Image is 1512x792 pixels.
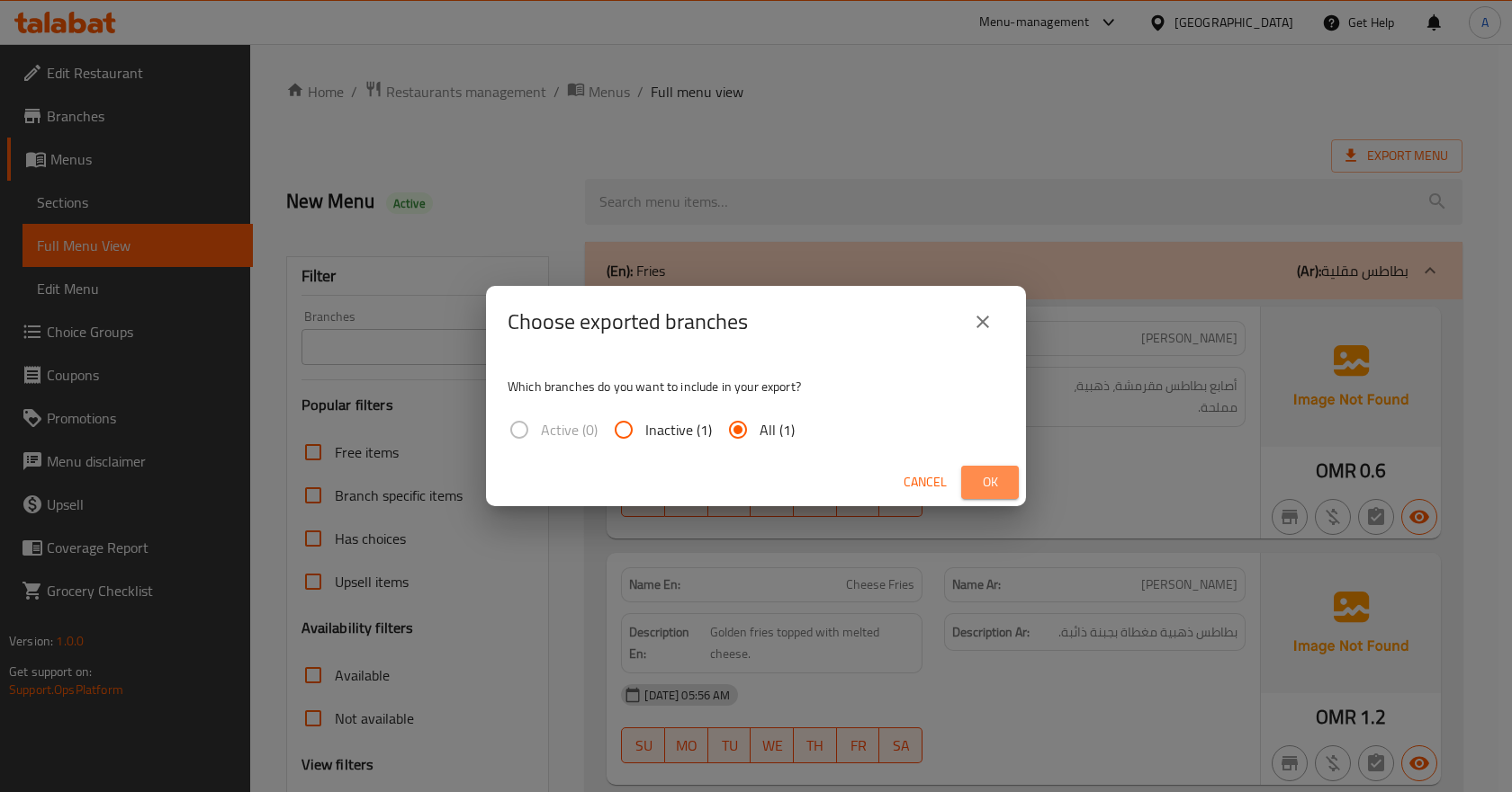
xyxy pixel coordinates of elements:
span: Inactive (1) [645,419,712,440]
span: Active (0) [541,419,598,440]
span: Ok [976,471,1004,494]
button: Cancel [896,466,954,499]
button: close [961,300,1004,343]
span: Cancel [904,471,947,494]
span: All (1) [760,419,795,440]
p: Which branches do you want to include in your export? [508,378,1004,396]
h2: Choose exported branches [508,307,748,336]
button: Ok [961,466,1019,499]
